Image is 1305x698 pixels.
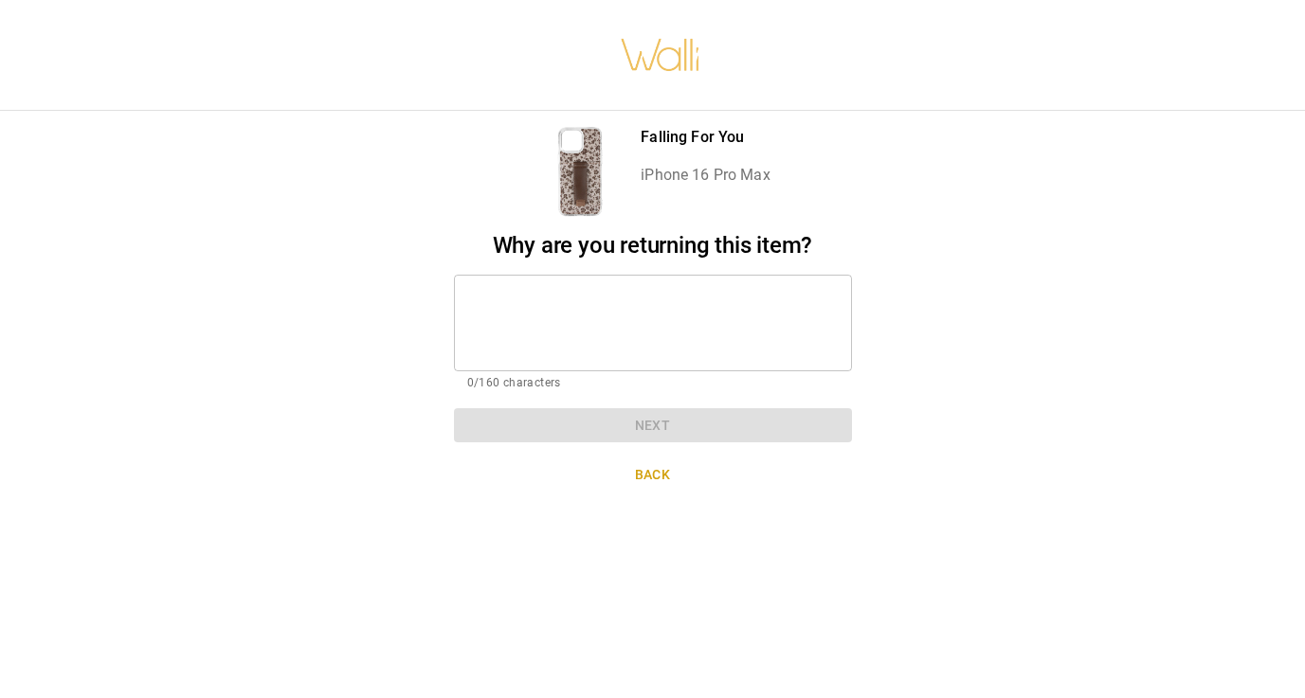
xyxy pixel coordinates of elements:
button: Back [454,457,852,492]
p: iPhone 16 Pro Max [641,164,770,187]
img: walli-inc.myshopify.com [620,14,701,96]
h2: Why are you returning this item? [454,232,852,260]
p: 0/160 characters [467,374,839,393]
p: Falling For You [641,126,770,149]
